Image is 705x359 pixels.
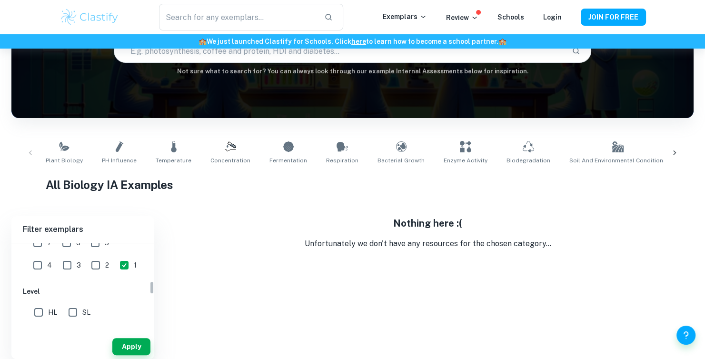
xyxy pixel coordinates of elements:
[199,38,207,45] span: 🏫
[60,8,120,27] img: Clastify logo
[156,156,191,165] span: Temperature
[105,260,109,270] span: 2
[11,67,694,76] h6: Not sure what to search for? You can always look through our example Internal Assessments below f...
[2,36,703,47] h6: We just launched Clastify for Schools. Click to learn how to become a school partner.
[114,38,564,64] input: E.g. photosynthesis, coffee and protein, HDI and diabetes...
[326,156,358,165] span: Respiration
[11,216,154,243] h6: Filter exemplars
[269,156,307,165] span: Fermentation
[162,216,694,230] h5: Nothing here :(
[47,238,51,248] span: 7
[134,260,137,270] span: 1
[76,238,80,248] span: 6
[47,260,52,270] span: 4
[506,156,550,165] span: Biodegradation
[162,238,694,249] p: Unfortunately we don't have any resources for the chosen category...
[46,156,83,165] span: Plant Biology
[23,286,143,297] h6: Level
[102,156,137,165] span: pH Influence
[377,156,425,165] span: Bacterial Growth
[444,156,487,165] span: Enzyme Activity
[82,307,90,318] span: SL
[351,38,366,45] a: here
[46,176,660,193] h1: All Biology IA Examples
[581,9,646,26] button: JOIN FOR FREE
[112,338,150,355] button: Apply
[497,13,524,21] a: Schools
[569,156,666,165] span: Soil and Environmental Conditions
[543,13,562,21] a: Login
[446,12,478,23] p: Review
[77,260,81,270] span: 3
[210,156,250,165] span: Concentration
[48,307,57,318] span: HL
[568,43,584,59] button: Search
[498,38,506,45] span: 🏫
[105,238,109,248] span: 5
[383,11,427,22] p: Exemplars
[159,4,316,30] input: Search for any exemplars...
[676,326,695,345] button: Help and Feedback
